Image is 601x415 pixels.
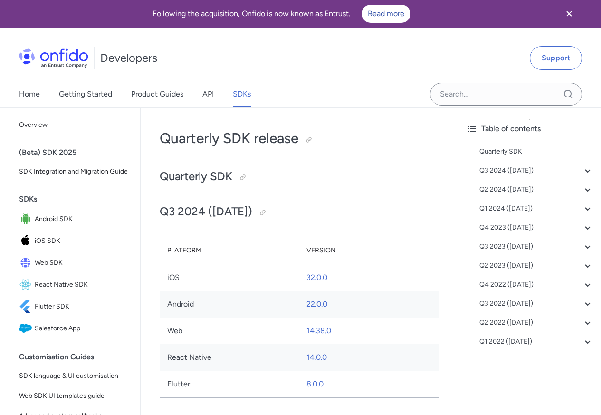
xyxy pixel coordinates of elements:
h1: Quarterly SDK release [160,129,439,148]
a: IconAndroid SDKAndroid SDK [15,209,133,230]
div: Customisation Guides [19,347,136,367]
div: SDKs [19,190,136,209]
span: SDK Integration and Migration Guide [19,166,129,177]
a: 8.0.0 [306,379,324,388]
div: (Beta) SDK 2025 [19,143,136,162]
td: Android [160,291,299,318]
a: IconFlutter SDKFlutter SDK [15,296,133,317]
a: Q4 2023 ([DATE]) [479,222,593,233]
a: Overview [15,116,133,135]
th: Version [299,237,404,264]
a: Read more [362,5,410,23]
img: IconWeb SDK [19,256,35,270]
td: iOS [160,264,299,291]
a: Quarterly SDK [479,146,593,157]
a: SDK Integration and Migration Guide [15,162,133,181]
a: Q4 2022 ([DATE]) [479,279,593,290]
th: Platform [160,237,299,264]
svg: Close banner [563,8,575,19]
a: Q2 2024 ([DATE]) [479,184,593,195]
a: IconSalesforce AppSalesforce App [15,318,133,339]
a: Q2 2023 ([DATE]) [479,260,593,271]
a: Q3 2022 ([DATE]) [479,298,593,309]
a: Web SDK UI templates guide [15,386,133,405]
a: Q3 2024 ([DATE]) [479,165,593,176]
span: Android SDK [35,212,129,226]
img: IconSalesforce App [19,322,35,335]
img: IconReact Native SDK [19,278,35,291]
span: SDK language & UI customisation [19,370,129,382]
a: SDKs [233,81,251,107]
a: API [202,81,214,107]
a: Getting Started [59,81,112,107]
h1: Developers [100,50,157,66]
a: IconWeb SDKWeb SDK [15,252,133,273]
div: Table of contents [466,123,593,135]
a: SDK language & UI customisation [15,367,133,386]
td: Flutter [160,371,299,398]
a: 14.0.0 [306,353,327,362]
td: Web [160,318,299,344]
img: Onfido Logo [19,48,88,68]
h2: Quarterly SDK [160,169,439,185]
a: Q1 2024 ([DATE]) [479,203,593,214]
a: Product Guides [131,81,183,107]
h2: Q3 2024 ([DATE]) [160,204,439,220]
a: Home [19,81,40,107]
div: Following the acquisition, Onfido is now known as Entrust. [11,5,552,23]
span: Web SDK [35,256,129,270]
a: IconiOS SDKiOS SDK [15,231,133,251]
img: IconFlutter SDK [19,300,35,313]
span: React Native SDK [35,278,129,291]
a: IconReact Native SDKReact Native SDK [15,274,133,295]
a: Q3 2023 ([DATE]) [479,241,593,252]
span: iOS SDK [35,234,129,248]
a: 14.38.0 [306,326,331,335]
span: Salesforce App [35,322,129,335]
td: React Native [160,344,299,371]
span: Web SDK UI templates guide [19,390,129,402]
img: IconAndroid SDK [19,212,35,226]
input: Onfido search input field [430,83,582,106]
a: Support [530,46,582,70]
span: Overview [19,119,129,131]
a: 32.0.0 [306,273,327,282]
a: Q1 2022 ([DATE]) [479,336,593,347]
button: Close banner [552,2,587,26]
a: Q2 2022 ([DATE]) [479,317,593,328]
img: IconiOS SDK [19,234,35,248]
span: Flutter SDK [35,300,129,313]
a: 22.0.0 [306,299,327,309]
